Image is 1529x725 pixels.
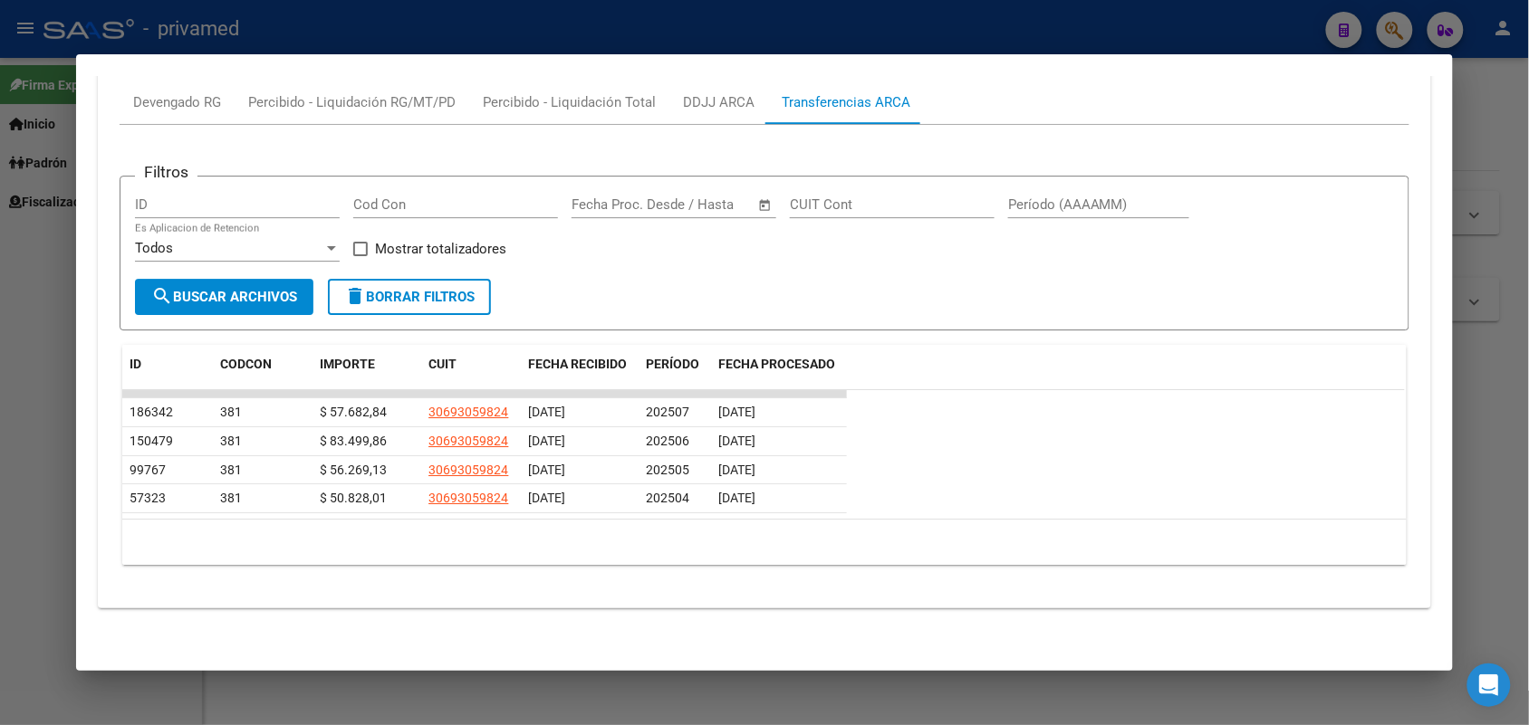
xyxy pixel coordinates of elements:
span: CUIT [428,357,457,371]
button: Buscar Archivos [135,279,313,315]
span: [DATE] [528,434,565,448]
span: 202506 [646,434,689,448]
input: Fecha inicio [572,196,645,213]
span: [DATE] [718,491,755,505]
div: DDJJ ARCA [683,92,755,112]
span: 30693059824 [428,491,508,505]
input: Fecha fin [661,196,749,213]
datatable-header-cell: CODCON [213,345,276,405]
span: CODCON [220,357,272,371]
span: Todos [135,240,173,256]
span: 202504 [646,491,689,505]
span: $ 57.682,84 [320,405,387,419]
div: Percibido - Liquidación RG/MT/PD [248,92,456,112]
mat-icon: delete [344,285,366,307]
span: [DATE] [718,463,755,477]
span: $ 83.499,86 [320,434,387,448]
span: FECHA RECIBIDO [528,357,627,371]
div: Transferencias ARCA [782,92,910,112]
datatable-header-cell: FECHA RECIBIDO [521,345,639,405]
span: 202505 [646,463,689,477]
span: 381 [220,434,242,448]
datatable-header-cell: CUIT [421,345,521,405]
span: 186342 [130,405,173,419]
span: ID [130,357,141,371]
span: [DATE] [528,491,565,505]
datatable-header-cell: IMPORTE [313,345,421,405]
h3: Filtros [135,162,197,182]
span: 30693059824 [428,405,508,419]
span: 381 [220,463,242,477]
span: $ 50.828,01 [320,491,387,505]
span: [DATE] [718,434,755,448]
span: PERÍODO [646,357,699,371]
mat-icon: search [151,285,173,307]
span: $ 56.269,13 [320,463,387,477]
span: FECHA PROCESADO [718,357,835,371]
button: Open calendar [755,195,775,215]
datatable-header-cell: FECHA PROCESADO [711,345,847,405]
span: 202507 [646,405,689,419]
div: Percibido - Liquidación Total [483,92,656,112]
span: 30693059824 [428,434,508,448]
datatable-header-cell: PERÍODO [639,345,711,405]
span: [DATE] [528,405,565,419]
datatable-header-cell: ID [122,345,213,405]
button: Borrar Filtros [328,279,491,315]
span: 99767 [130,463,166,477]
span: [DATE] [718,405,755,419]
span: 57323 [130,491,166,505]
span: 381 [220,405,242,419]
span: 381 [220,491,242,505]
span: IMPORTE [320,357,375,371]
div: Devengado RG [133,92,221,112]
span: [DATE] [528,463,565,477]
span: Mostrar totalizadores [375,238,506,260]
span: 150479 [130,434,173,448]
span: 30693059824 [428,463,508,477]
span: Buscar Archivos [151,289,297,305]
div: Open Intercom Messenger [1467,663,1511,707]
span: Borrar Filtros [344,289,475,305]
